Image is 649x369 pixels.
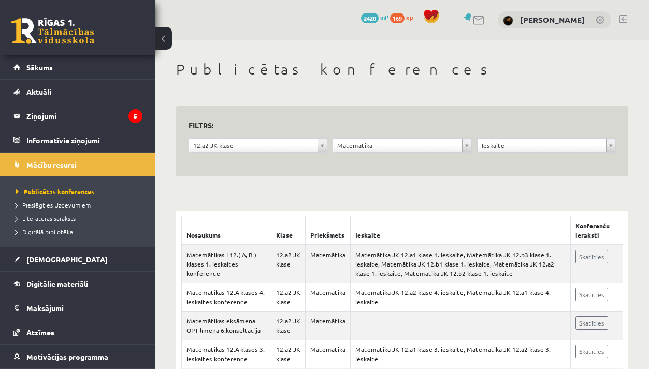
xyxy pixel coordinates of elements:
span: Publicētas konferences [16,187,94,196]
a: 2420 mP [361,13,388,21]
th: Ieskaite [351,216,570,245]
span: Digitālie materiāli [26,279,88,288]
a: Maksājumi [13,296,142,320]
a: Mācību resursi [13,153,142,176]
a: Ziņojumi5 [13,104,142,128]
td: 12.a2 JK klase [271,340,305,368]
span: Mācību resursi [26,160,77,169]
a: Motivācijas programma [13,345,142,368]
span: Literatūras saraksts [16,214,76,223]
a: Atzīmes [13,320,142,344]
a: 12.a2 JK klase [189,139,327,152]
img: Paula Lauceniece [503,16,513,26]
td: 12.a2 JK klase [271,283,305,312]
a: Skatīties [575,288,608,301]
a: Informatīvie ziņojumi [13,128,142,152]
span: xp [406,13,413,21]
td: 12.a2 JK klase [271,245,305,283]
td: 12.a2 JK klase [271,312,305,340]
a: Publicētas konferences [16,187,145,196]
legend: Maksājumi [26,296,142,320]
h1: Publicētas konferences [176,61,628,78]
i: 5 [128,109,142,123]
td: Matemātika JK 12.a1 klase 3. ieskaite, Matemātika JK 12.a2 klase 3. ieskaite [351,340,570,368]
span: 2420 [361,13,379,23]
span: mP [380,13,388,21]
td: Matemātikas eksāmena OPT līmeņa 6.konsultācija [182,312,271,340]
a: Digitālā bibliotēka [16,227,145,237]
a: Pieslēgties Uzdevumiem [16,200,145,210]
td: Matemātika [306,245,351,283]
a: Digitālie materiāli [13,272,142,296]
span: 169 [390,13,405,23]
td: Matemātika JK 12.a2 klase 4. ieskaite, Matemātika JK 12.a1 klase 4. ieskaite [351,283,570,312]
a: Sākums [13,55,142,79]
legend: Informatīvie ziņojumi [26,128,142,152]
a: [PERSON_NAME] [520,14,585,25]
span: Pieslēgties Uzdevumiem [16,201,91,209]
span: Motivācijas programma [26,352,108,361]
a: Skatīties [575,345,608,358]
a: Skatīties [575,316,608,330]
span: Aktuāli [26,87,51,96]
td: Matemātikas 12.A klases 3. ieskaites konference [182,340,271,368]
th: Nosaukums [182,216,271,245]
span: Matemātika [337,139,457,152]
legend: Ziņojumi [26,104,142,128]
h3: Filtrs: [189,119,603,132]
a: Rīgas 1. Tālmācības vidusskola [11,18,94,44]
td: Matemātika JK 12.a1 klase 1. ieskaite, Matemātika JK 12.b3 klase 1. ieskaite, Matemātika JK 12.b1... [351,245,570,283]
a: Aktuāli [13,80,142,104]
td: Matemātika [306,340,351,368]
a: Ieskaite [478,139,615,152]
a: Skatīties [575,250,608,263]
span: Digitālā bibliotēka [16,228,73,236]
td: Matemātika [306,312,351,340]
a: Literatūras saraksts [16,214,145,223]
span: [DEMOGRAPHIC_DATA] [26,255,108,264]
span: Ieskaite [482,139,602,152]
a: [DEMOGRAPHIC_DATA] [13,247,142,271]
td: Matemātika [306,283,351,312]
td: Matemātikas I 12.( A, B ) klases 1. ieskaites konference [182,245,271,283]
td: Matemātikas 12.A klases 4. ieskaites konference [182,283,271,312]
span: 12.a2 JK klase [193,139,313,152]
a: Matemātika [333,139,471,152]
span: Atzīmes [26,328,54,337]
th: Priekšmets [306,216,351,245]
a: 169 xp [390,13,418,21]
th: Konferenču ieraksti [570,216,623,245]
span: Sākums [26,63,53,72]
th: Klase [271,216,305,245]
